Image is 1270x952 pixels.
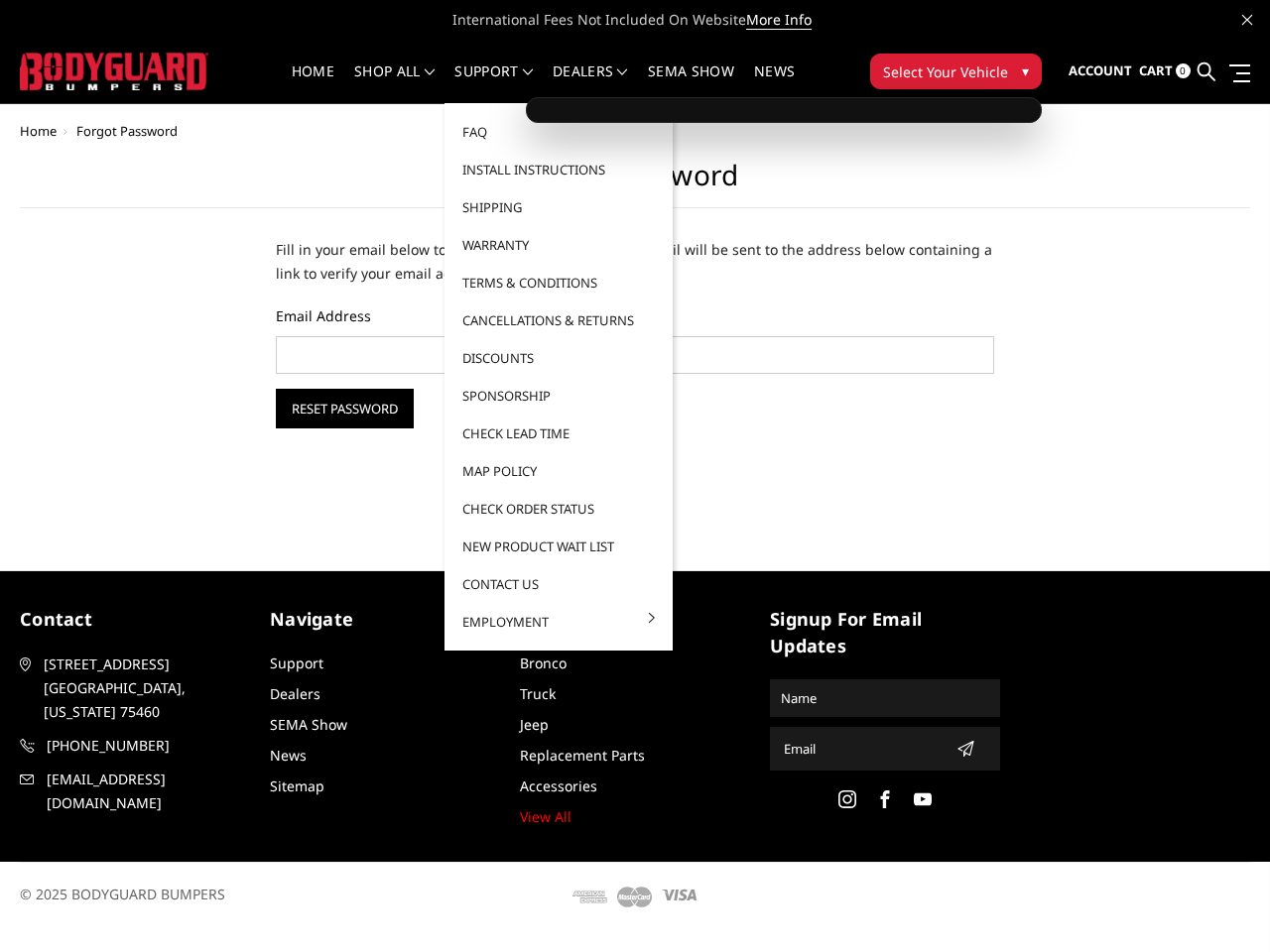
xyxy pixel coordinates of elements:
a: New Product Wait List [452,528,665,565]
a: Discounts [452,339,665,377]
label: Email Address [276,305,993,326]
span: ▾ [1022,60,1029,81]
span: Select Your Vehicle [883,61,1008,82]
input: Name [773,682,997,714]
a: Sponsorship [452,377,665,415]
h5: signup for email updates [770,606,1000,659]
a: Warranty [452,226,665,264]
a: Check Lead Time [452,415,665,452]
button: Select Your Vehicle [870,54,1042,89]
a: More Info [746,10,812,30]
span: [STREET_ADDRESS] [GEOGRAPHIC_DATA], [US_STATE] 75460 [44,653,246,724]
p: Fill in your email below to request a new password. An email will be sent to the address below co... [276,238,993,286]
span: Cart [1139,61,1173,79]
a: [EMAIL_ADDRESS][DOMAIN_NAME] [20,768,250,815]
a: Dealers [270,684,320,703]
a: View All [520,807,571,826]
a: FAQ [452,113,665,151]
span: Account [1069,61,1132,79]
a: Support [454,64,533,103]
a: Terms & Conditions [452,264,665,301]
a: Replacement Parts [520,746,645,765]
a: Jeep [520,715,549,734]
a: Home [292,64,334,103]
a: Shipping [452,188,665,226]
a: Cart 0 [1139,45,1191,98]
a: Home [20,122,57,140]
input: Email [776,733,949,765]
span: © 2025 BODYGUARD BUMPERS [20,885,225,903]
iframe: Chat Widget [1171,857,1270,952]
a: Install Instructions [452,151,665,188]
h5: contact [20,606,250,633]
a: shop all [354,64,435,103]
a: Support [270,654,323,672]
img: BODYGUARD BUMPERS [20,53,208,89]
a: Contact Us [452,565,665,603]
span: 0 [1176,63,1191,78]
a: Sitemap [270,776,324,795]
a: Check Order Status [452,490,665,528]
a: SEMA Show [648,64,734,103]
input: Reset Password [276,389,414,428]
a: Bronco [520,654,567,672]
span: [PHONE_NUMBER] [47,734,249,758]
a: Truck [520,684,556,703]
a: SEMA Show [270,715,347,734]
h2: Reset Password [20,159,1250,208]
a: Accessories [520,776,597,795]
span: Forgot Password [76,122,178,140]
a: [PHONE_NUMBER] [20,734,250,758]
span: [EMAIL_ADDRESS][DOMAIN_NAME] [47,768,249,815]
a: Account [1069,45,1132,98]
a: News [754,64,795,103]
a: Dealers [553,64,628,103]
a: MAP Policy [452,452,665,490]
a: News [270,746,307,765]
a: Employment [452,603,665,641]
h5: Navigate [270,606,500,633]
a: Cancellations & Returns [452,301,665,339]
